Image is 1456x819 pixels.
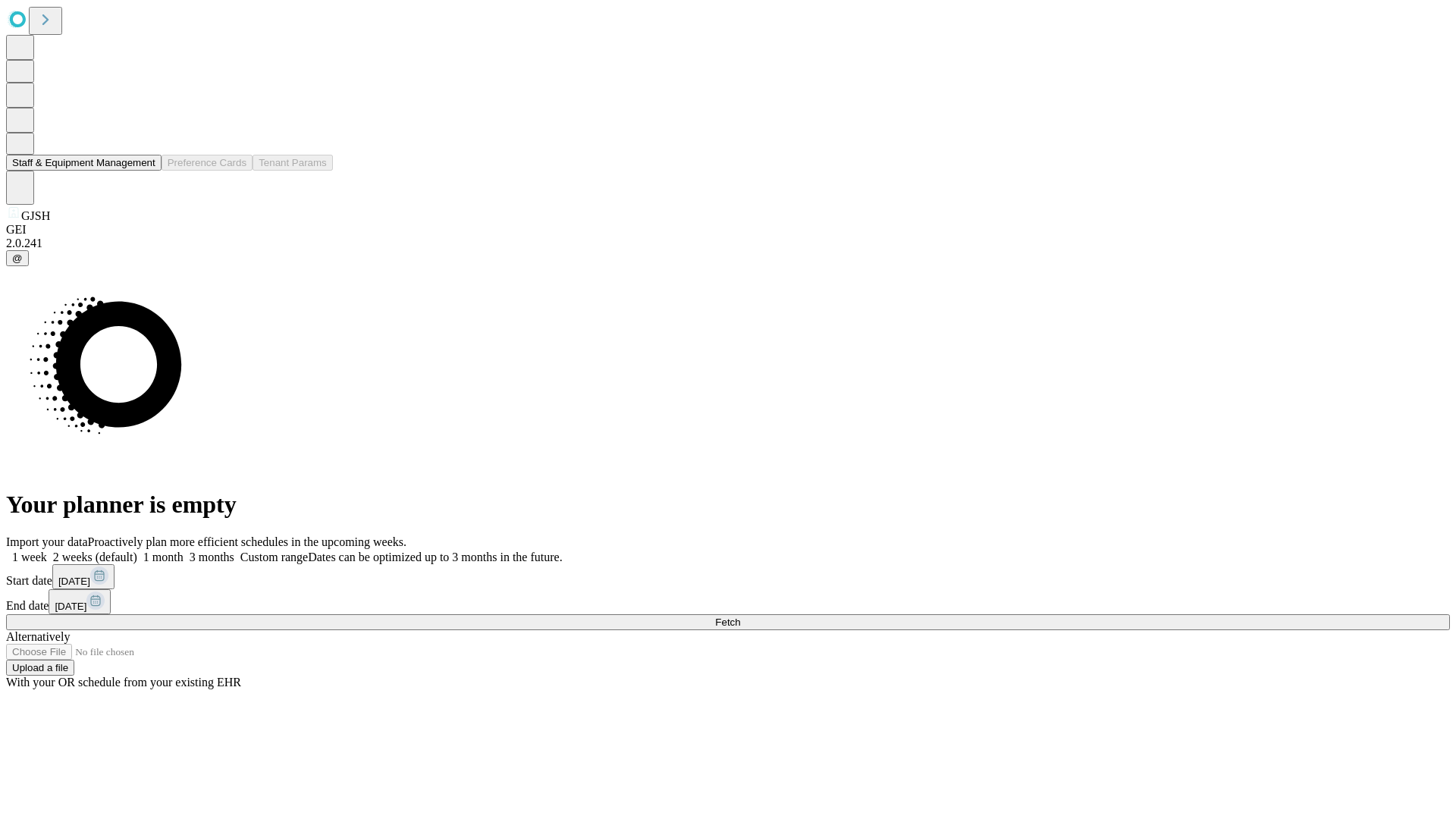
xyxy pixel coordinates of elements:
span: Dates can be optimized up to 3 months in the future. [308,551,562,563]
span: [DATE] [55,601,86,612]
div: GEI [6,223,1450,237]
button: [DATE] [49,589,111,614]
h1: Your planner is empty [6,491,1450,519]
span: [DATE] [58,576,90,587]
span: Proactively plan more efficient schedules in the upcoming weeks. [88,535,406,548]
button: Tenant Params [253,155,333,171]
div: End date [6,589,1450,614]
span: 1 month [143,551,184,563]
span: 2 weeks (default) [53,551,137,563]
button: Staff & Equipment Management [6,155,162,171]
button: [DATE] [52,564,115,589]
span: Fetch [715,617,740,628]
span: Custom range [240,551,308,563]
span: 3 months [190,551,234,563]
span: Alternatively [6,630,70,643]
button: Fetch [6,614,1450,630]
span: Import your data [6,535,88,548]
span: With your OR schedule from your existing EHR [6,676,241,689]
div: Start date [6,564,1450,589]
div: 2.0.241 [6,237,1450,250]
button: Preference Cards [162,155,253,171]
button: @ [6,250,29,266]
span: 1 week [12,551,47,563]
button: Upload a file [6,660,74,676]
span: @ [12,253,23,264]
span: GJSH [21,209,50,222]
